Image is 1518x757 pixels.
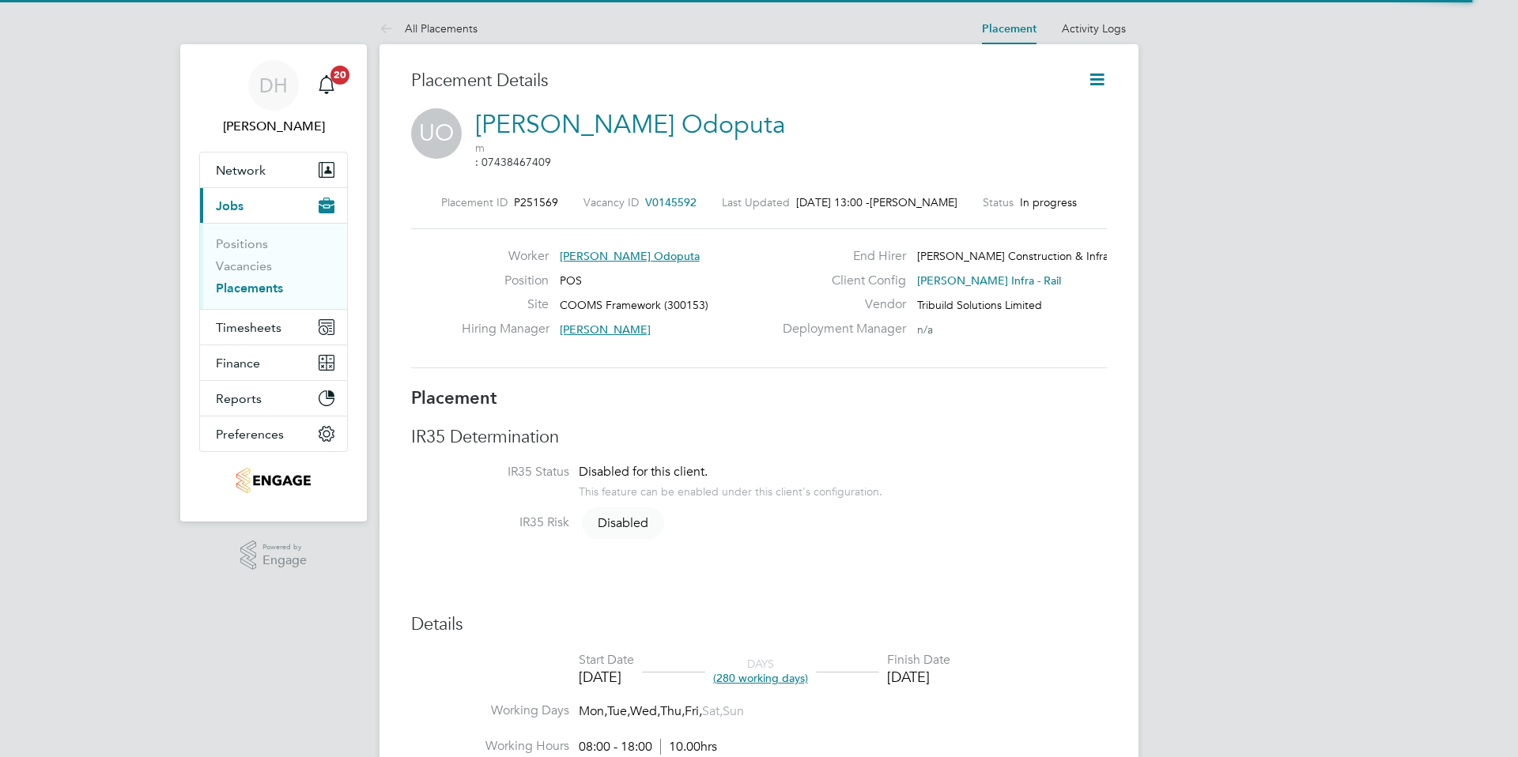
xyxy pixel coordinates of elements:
a: Activity Logs [1062,21,1126,36]
span: Wed, [630,703,660,719]
div: Finish Date [887,652,950,668]
h3: Placement Details [411,70,1063,92]
button: Reports [200,381,347,416]
a: Go to home page [199,468,348,493]
a: Call via 8x8 [475,155,551,169]
a: Placement [982,22,1037,36]
span: 20 [330,66,349,85]
label: Hiring Manager [462,321,549,337]
span: Sun [723,703,744,719]
span: Disabled [582,507,664,539]
div: [DATE] [579,668,634,686]
h3: IR35 Determination [411,426,1107,449]
label: Deployment Manager [773,321,906,337]
b: Placement [411,387,497,409]
span: Sat, [702,703,723,719]
label: Client Config [773,273,906,289]
span: POS [560,273,582,288]
a: 20 [311,60,342,111]
h3: Details [411,613,1107,636]
span: Timesheets [216,320,281,335]
label: Site [462,296,549,313]
span: Mon, [579,703,607,719]
label: Working Days [411,702,569,719]
span: (280 working days) [713,671,808,685]
span: Fri, [685,703,702,719]
label: End Hirer [773,248,906,265]
span: UO [411,108,462,159]
div: Start Date [579,652,634,668]
span: V0145592 [645,195,697,209]
a: All Placements [379,21,478,36]
span: Finance [216,356,260,371]
span: Jobs [216,198,244,213]
label: Vacancy ID [583,195,639,209]
a: Vacancies [216,258,272,273]
span: Thu, [660,703,685,719]
span: m [475,141,786,169]
span: [PERSON_NAME] Construction & Infrast… [917,249,1128,263]
a: Positions [216,236,268,251]
span: Network [216,163,266,178]
span: Dean Holliday [199,117,348,136]
span: [DATE] 13:00 - [796,195,870,209]
label: Worker [462,248,549,265]
button: Finance [200,345,347,380]
span: [PERSON_NAME] Infra - Rail [917,273,1061,288]
span: Tue, [607,703,630,719]
span: [PERSON_NAME] Odoputa [560,249,700,263]
span: Tribuild Solutions Limited [917,298,1042,312]
span: [PERSON_NAME] [560,322,651,337]
span: COOMS Framework (300153) [560,298,708,312]
label: IR35 Status [411,464,569,480]
a: [PERSON_NAME] Odoputa [475,109,786,140]
nav: Main navigation [180,44,367,522]
a: DH[PERSON_NAME] [199,60,348,136]
label: Vendor [773,296,906,313]
span: DH [259,75,288,96]
div: Jobs [200,223,347,309]
span: Engage [262,554,307,567]
span: In progress [1020,195,1077,209]
div: This feature can be enabled under this client's configuration. [579,480,882,499]
span: Powered by [262,540,307,554]
label: Working Hours [411,738,569,755]
span: 10.00hrs [660,739,717,755]
label: Position [462,273,549,289]
span: [PERSON_NAME] [870,195,957,209]
label: Last Updated [722,195,790,209]
span: Reports [216,391,262,406]
span: Disabled for this client. [579,464,708,480]
button: Jobs [200,188,347,223]
div: DAYS [705,657,816,685]
span: P251569 [514,195,558,209]
img: tribuildsolutions-logo-retina.png [236,468,310,493]
div: [DATE] [887,668,950,686]
label: Status [983,195,1014,209]
a: Powered byEngage [240,540,308,571]
span: n/a [917,322,933,337]
label: Placement ID [441,195,508,209]
label: IR35 Risk [411,514,569,531]
span: Preferences [216,427,284,442]
button: Timesheets [200,310,347,345]
a: Placements [216,281,283,296]
button: Preferences [200,416,347,451]
button: Network [200,153,347,187]
div: 08:00 - 18:00 [579,739,717,755]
